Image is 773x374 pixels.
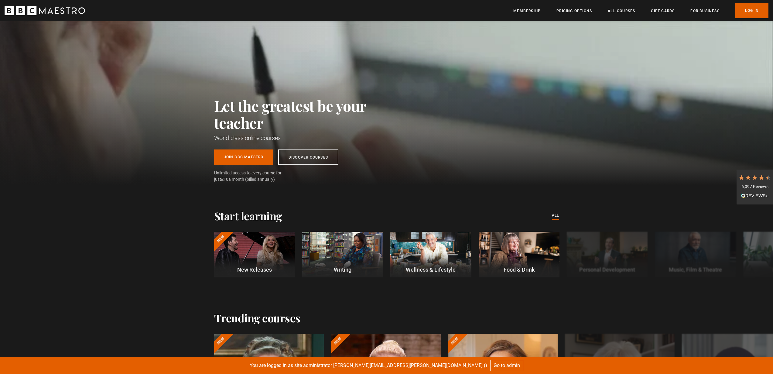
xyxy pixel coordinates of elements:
a: Wellness & Lifestyle [390,232,471,277]
div: 6,097 Reviews [738,184,771,190]
p: Writing [302,266,383,274]
a: For business [690,8,719,14]
p: Personal Development [567,266,648,274]
div: 4.7 Stars [738,174,771,181]
a: Pricing Options [556,8,592,14]
p: New Releases [214,266,295,274]
a: Food & Drink [479,232,559,277]
div: Read All Reviews [738,193,771,200]
div: 6,097 ReviewsRead All Reviews [737,170,773,205]
span: Unlimited access to every course for just a month (billed annually) [214,170,296,183]
h2: Trending courses [214,311,300,324]
nav: Primary [513,3,768,18]
svg: BBC Maestro [5,6,85,15]
span: £10 [221,177,228,182]
a: Personal Development [567,232,648,277]
a: All Courses [608,8,635,14]
a: Log In [735,3,768,18]
p: Music, Film & Theatre [655,266,736,274]
p: Wellness & Lifestyle [390,266,471,274]
a: Join BBC Maestro [214,149,273,165]
a: New New Releases [214,232,295,277]
a: Membership [513,8,541,14]
a: Music, Film & Theatre [655,232,736,277]
h1: World-class online courses [214,134,393,142]
h2: Let the greatest be your teacher [214,97,393,131]
a: Gift Cards [651,8,675,14]
h2: Start learning [214,209,282,222]
a: Discover Courses [278,149,338,165]
p: Food & Drink [479,266,559,274]
a: All [552,212,559,219]
a: Writing [302,232,383,277]
img: REVIEWS.io [741,194,768,198]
